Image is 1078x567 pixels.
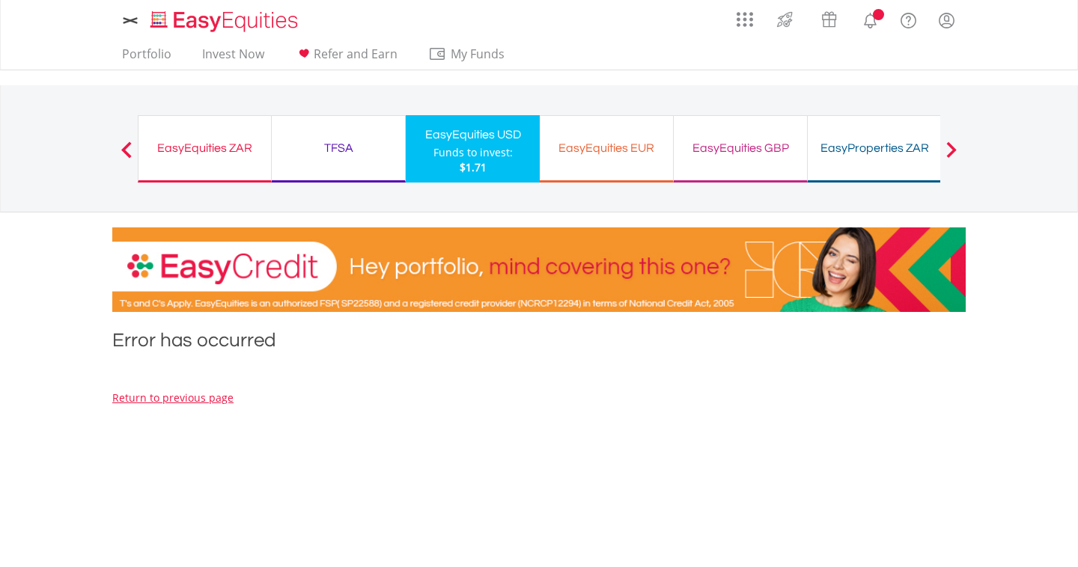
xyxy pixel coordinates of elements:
a: Invest Now [196,46,270,70]
a: AppsGrid [727,4,763,28]
div: Funds to invest: [433,145,513,160]
img: vouchers-v2.svg [817,7,841,31]
img: thrive-v2.svg [773,7,797,31]
a: Home page [144,4,304,34]
a: Vouchers [807,4,851,31]
div: EasyEquities GBP [683,138,798,159]
span: $1.71 [460,160,487,174]
div: EasyEquities ZAR [147,138,262,159]
div: EasyEquities EUR [549,138,664,159]
h1: Error has occurred [112,327,966,361]
div: EasyProperties ZAR [817,138,932,159]
div: TFSA [281,138,396,159]
a: Portfolio [116,46,177,70]
button: Previous [112,149,141,164]
img: EasyEquities_Logo.png [147,9,304,34]
div: EasyEquities USD [415,124,531,145]
img: grid-menu-icon.svg [737,11,753,28]
button: Next [937,149,966,164]
span: Refer and Earn [314,46,398,62]
a: My Profile [928,4,966,37]
a: FAQ's and Support [889,4,928,34]
img: EasyCredit Promotion Banner [112,227,966,312]
a: Notifications [851,4,889,34]
a: Return to previous page [112,390,234,405]
span: My Funds [428,44,526,64]
a: Refer and Earn [289,46,404,70]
